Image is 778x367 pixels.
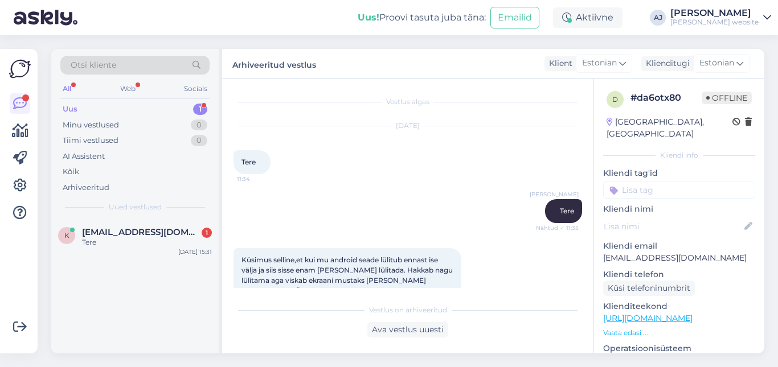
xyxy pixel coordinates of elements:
[367,322,448,337] div: Ava vestlus uuesti
[191,119,207,131] div: 0
[232,56,316,71] label: Arhiveeritud vestlus
[670,18,759,27] div: [PERSON_NAME] website
[603,300,755,312] p: Klienditeekond
[670,9,771,27] a: [PERSON_NAME][PERSON_NAME] website
[358,11,486,24] div: Proovi tasuta juba täna:
[358,12,379,23] b: Uus!
[603,252,755,264] p: [EMAIL_ADDRESS][DOMAIN_NAME]
[630,91,702,105] div: # da6otx80
[603,240,755,252] p: Kliendi email
[603,203,755,215] p: Kliendi nimi
[530,190,579,199] span: [PERSON_NAME]
[71,59,116,71] span: Otsi kliente
[9,58,31,80] img: Askly Logo
[193,104,207,115] div: 1
[63,135,118,146] div: Tiimi vestlused
[536,224,579,232] span: Nähtud ✓ 11:35
[63,166,79,178] div: Kõik
[603,150,755,160] div: Kliendi info
[82,237,212,248] div: Tere
[603,182,755,199] input: Lisa tag
[553,7,623,28] div: Aktiivne
[603,313,693,323] a: [URL][DOMAIN_NAME]
[63,104,77,115] div: Uus
[63,182,109,193] div: Arhiveeritud
[544,57,572,69] div: Klient
[241,158,256,166] span: Tere
[560,207,574,215] span: Tere
[603,343,755,354] p: Operatsioonisüsteem
[64,231,69,240] span: k
[182,81,210,96] div: Socials
[603,281,695,296] div: Küsi telefoninumbrit
[702,92,752,104] span: Offline
[234,97,582,107] div: Vestlus algas
[612,95,618,104] span: d
[82,227,200,237] span: kristel.laurson@gmail.com
[241,255,454,325] span: Küsimus selline,et kui mu android seade lülitub ennast ise välja ja siis sisse enam [PERSON_NAME]...
[178,248,212,256] div: [DATE] 15:31
[603,269,755,281] p: Kliendi telefon
[603,167,755,179] p: Kliendi tag'id
[641,57,690,69] div: Klienditugi
[60,81,73,96] div: All
[603,328,755,338] p: Vaata edasi ...
[650,10,666,26] div: AJ
[118,81,138,96] div: Web
[490,7,539,28] button: Emailid
[109,202,162,212] span: Uued vestlused
[191,135,207,146] div: 0
[607,116,732,140] div: [GEOGRAPHIC_DATA], [GEOGRAPHIC_DATA]
[670,9,759,18] div: [PERSON_NAME]
[63,151,105,162] div: AI Assistent
[582,57,617,69] span: Estonian
[369,305,447,315] span: Vestlus on arhiveeritud
[699,57,734,69] span: Estonian
[234,121,582,131] div: [DATE]
[202,228,212,238] div: 1
[604,220,742,233] input: Lisa nimi
[63,119,119,131] div: Minu vestlused
[237,175,280,183] span: 11:34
